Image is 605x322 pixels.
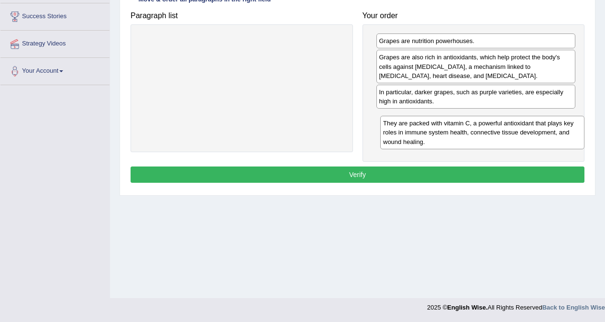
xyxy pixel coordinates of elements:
[376,85,576,109] div: In particular, darker grapes, such as purple varieties, are especially high in antioxidants.
[380,116,584,149] div: They are packed with vitamin C, a powerful antioxidant that plays key roles in immune system heal...
[376,33,576,48] div: Grapes are nutrition powerhouses.
[427,298,605,312] div: 2025 © All Rights Reserved
[131,167,584,183] button: Verify
[363,11,585,20] h4: Your order
[131,11,353,20] h4: Paragraph list
[542,304,605,311] a: Back to English Wise
[0,58,110,82] a: Your Account
[0,31,110,55] a: Strategy Videos
[0,3,110,27] a: Success Stories
[376,50,576,83] div: Grapes are also rich in antioxidants, which help protect the body's cells against [MEDICAL_DATA],...
[447,304,487,311] strong: English Wise.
